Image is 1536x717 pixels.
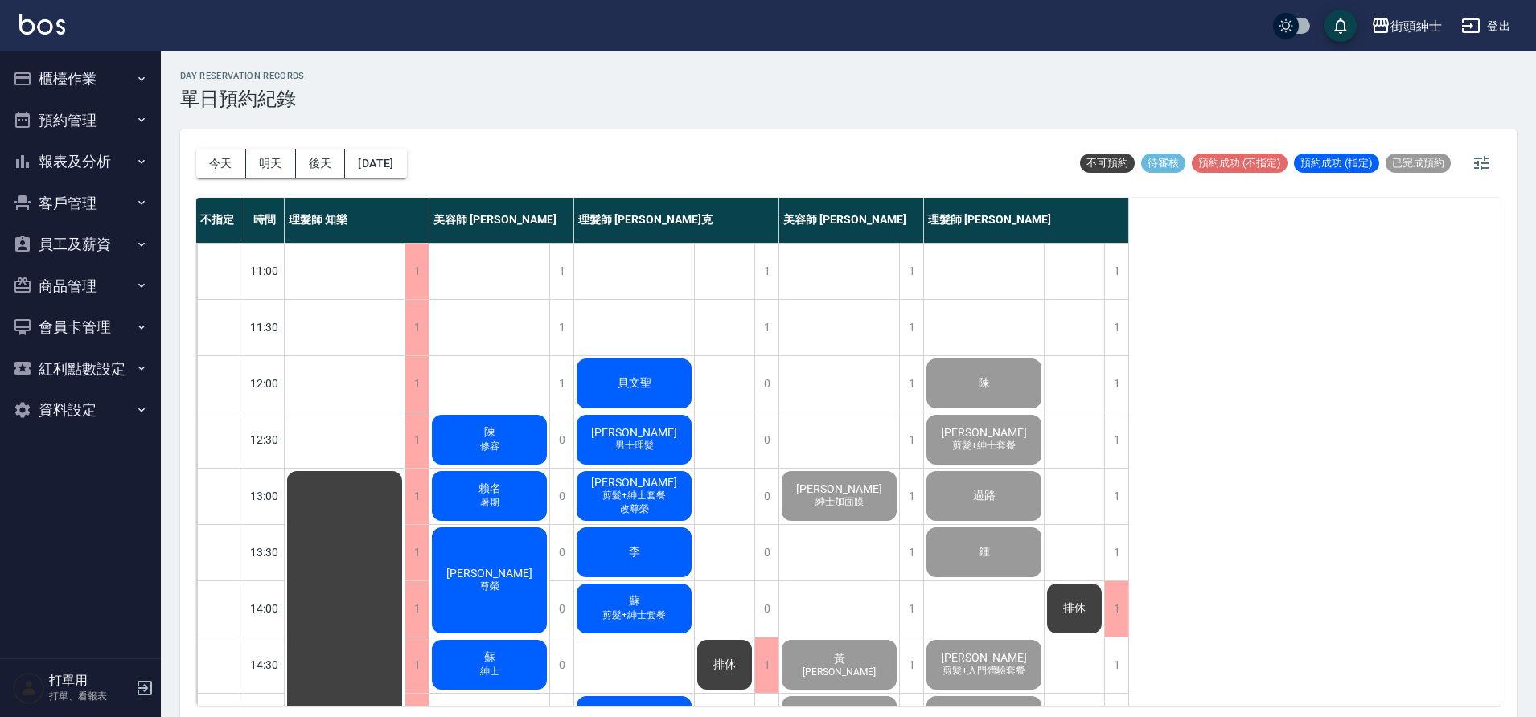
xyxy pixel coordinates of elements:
span: 尊榮 [477,580,503,593]
div: 1 [1104,244,1128,299]
span: 改尊榮 [617,502,652,516]
div: 理髮師 知樂 [285,198,429,243]
span: 過路 [970,489,999,503]
button: 會員卡管理 [6,306,154,348]
span: 賴名 [475,481,504,496]
div: 1 [405,300,429,355]
span: 剪髮+紳士套餐 [599,608,669,622]
span: 男士理髮 [612,439,657,453]
div: 1 [899,525,923,580]
div: 1 [899,244,923,299]
div: 1 [1104,469,1128,524]
button: 資料設定 [6,389,154,431]
div: 理髮師 [PERSON_NAME]克 [574,198,779,243]
div: 13:00 [244,468,285,524]
div: 11:30 [244,299,285,355]
div: 0 [754,412,778,468]
div: 1 [1104,637,1128,693]
span: 剪髮+入門體驗套餐 [939,664,1029,678]
p: 打單、看報表 [49,689,131,703]
span: 蘇 [481,650,499,665]
div: 1 [1104,525,1128,580]
img: Person [13,672,45,704]
span: 李 [626,545,643,559]
img: Logo [19,14,65,35]
button: 報表及分析 [6,141,154,182]
div: 1 [754,244,778,299]
div: 1 [754,637,778,693]
div: 0 [549,469,573,524]
span: [PERSON_NAME] [793,482,885,495]
h5: 打單用 [49,673,131,689]
div: 1 [405,581,429,637]
div: 美容師 [PERSON_NAME] [429,198,574,243]
div: 0 [754,469,778,524]
button: 員工及薪資 [6,223,154,265]
span: 排休 [1060,601,1089,616]
div: 1 [899,469,923,524]
div: 1 [754,300,778,355]
div: 12:00 [244,355,285,412]
div: 1 [1104,412,1128,468]
span: 紳士加面膜 [812,495,867,509]
div: 1 [405,356,429,412]
div: 11:00 [244,243,285,299]
div: 1 [405,469,429,524]
div: 14:30 [244,637,285,693]
span: 蘇 [626,594,643,608]
div: 街頭紳士 [1390,16,1442,36]
button: 商品管理 [6,265,154,307]
div: 1 [1104,581,1128,637]
div: 1 [405,525,429,580]
span: 剪髮+紳士套餐 [599,489,669,502]
div: 14:00 [244,580,285,637]
button: 今天 [196,149,246,178]
button: 紅利點數設定 [6,348,154,390]
div: 1 [549,244,573,299]
span: [PERSON_NAME] [938,426,1030,439]
div: 1 [1104,300,1128,355]
div: 0 [754,356,778,412]
span: 貝文聖 [614,376,655,391]
div: 1 [549,356,573,412]
button: save [1324,10,1357,42]
button: 後天 [296,149,346,178]
div: 1 [405,412,429,468]
span: 預約成功 (指定) [1294,156,1379,170]
button: [DATE] [345,149,406,178]
div: 1 [549,300,573,355]
span: 不可預約 [1080,156,1135,170]
span: 暑期 [477,496,503,510]
span: 修容 [477,440,503,453]
div: 0 [754,525,778,580]
span: 已完成預約 [1386,156,1451,170]
h3: 單日預約紀錄 [180,88,305,110]
span: [PERSON_NAME] [588,476,680,489]
button: 客戶管理 [6,182,154,224]
span: 待審核 [1141,156,1185,170]
div: 13:30 [244,524,285,580]
div: 理髮師 [PERSON_NAME] [924,198,1129,243]
span: 黃 [831,652,848,666]
span: 鍾 [975,545,993,559]
span: [PERSON_NAME] [588,426,680,439]
span: 排休 [710,658,739,672]
h2: day Reservation records [180,71,305,81]
div: 時間 [244,198,285,243]
div: 不指定 [196,198,244,243]
div: 0 [549,637,573,693]
div: 0 [754,581,778,637]
span: 預約成功 (不指定) [1192,156,1288,170]
div: 1 [405,244,429,299]
button: 櫃檯作業 [6,58,154,100]
span: [PERSON_NAME] [443,567,536,580]
div: 1 [899,637,923,693]
div: 1 [1104,356,1128,412]
div: 0 [549,525,573,580]
div: 1 [405,637,429,693]
span: [PERSON_NAME] [799,666,879,678]
div: 美容師 [PERSON_NAME] [779,198,924,243]
div: 1 [899,581,923,637]
div: 0 [549,581,573,637]
button: 街頭紳士 [1365,10,1448,43]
